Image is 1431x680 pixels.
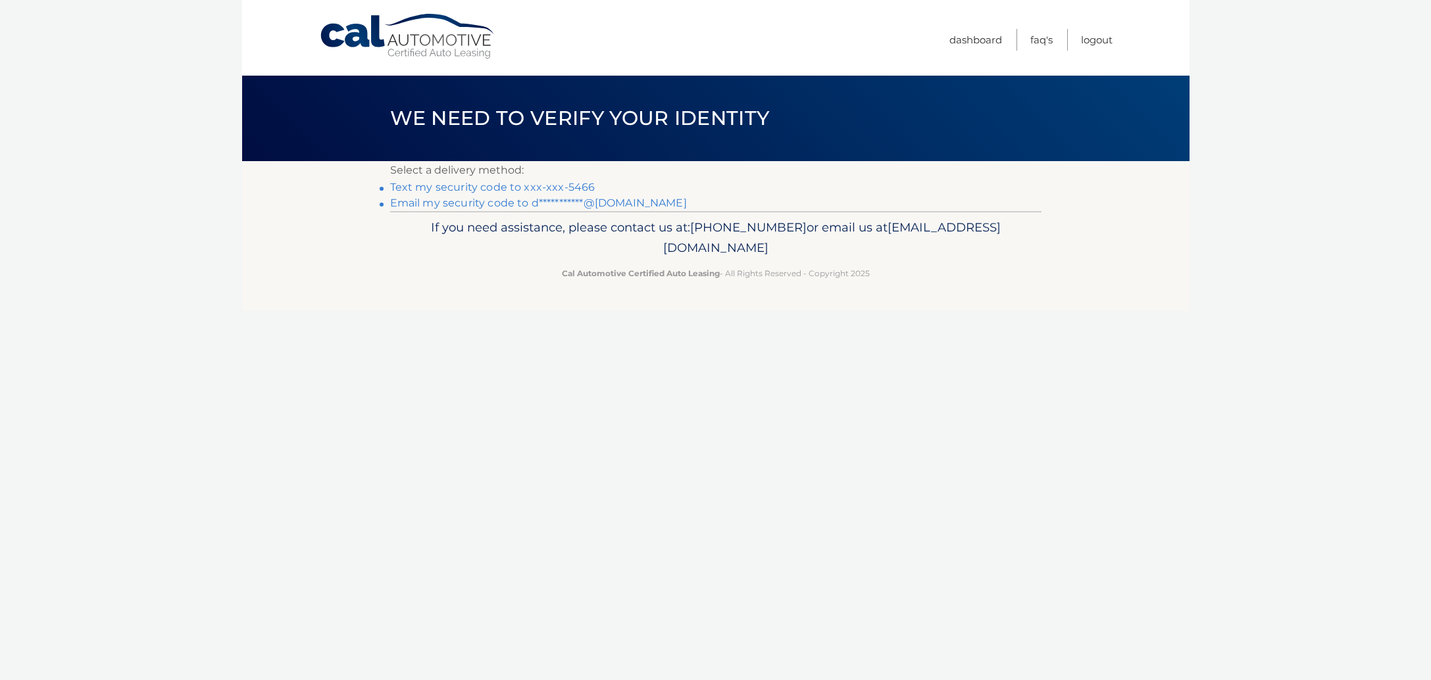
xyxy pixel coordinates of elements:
a: Cal Automotive [319,13,497,60]
p: If you need assistance, please contact us at: or email us at [399,217,1033,259]
p: - All Rights Reserved - Copyright 2025 [399,266,1033,280]
strong: Cal Automotive Certified Auto Leasing [562,268,720,278]
a: FAQ's [1030,29,1053,51]
a: Logout [1081,29,1113,51]
span: [PHONE_NUMBER] [690,220,807,235]
p: Select a delivery method: [390,161,1042,180]
a: Dashboard [949,29,1002,51]
a: Text my security code to xxx-xxx-5466 [390,181,595,193]
span: We need to verify your identity [390,106,770,130]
